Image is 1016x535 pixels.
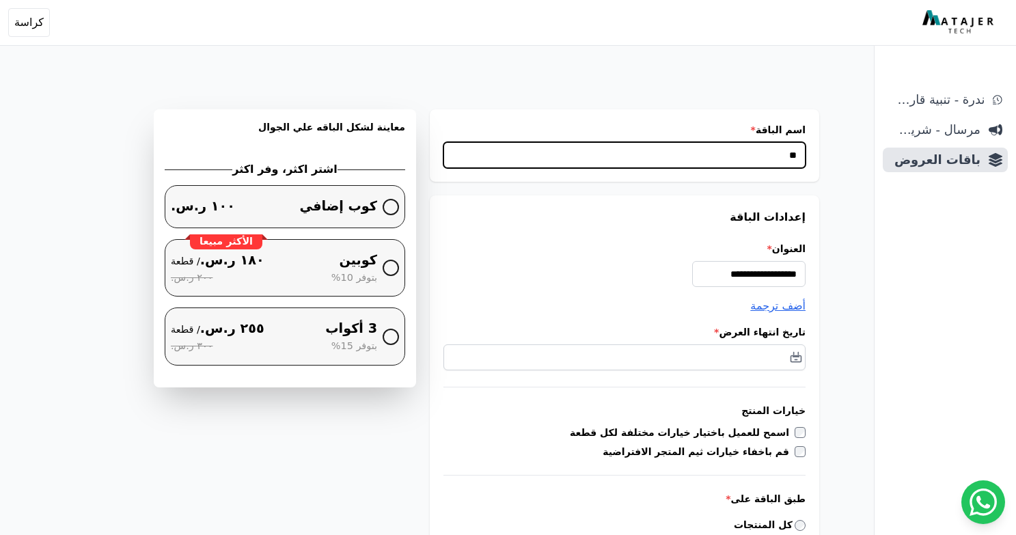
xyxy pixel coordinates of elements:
label: قم باخفاء خيارات ثيم المتجر الافتراضية [603,445,795,458]
span: ٢٠٠ ر.س. [171,271,212,286]
span: باقات العروض [888,150,980,169]
h3: إعدادات الباقة [443,209,806,225]
label: العنوان [443,242,806,256]
input: كل المنتجات [795,520,806,531]
span: كوب إضافي [300,197,377,217]
button: كراسة [8,8,50,37]
label: اسمح للعميل باختيار خيارات مختلفة لكل قطعة [570,426,795,439]
span: ندرة - تنبية قارب علي النفاذ [888,90,985,109]
span: 3 أكواب [325,319,377,339]
span: كوبين [340,251,378,271]
bdi: / قطعة [171,324,200,335]
label: كل المنتجات [734,518,806,532]
span: كراسة [14,14,44,31]
button: أضف ترجمة [750,298,806,314]
h2: اشتر اكثر، وفر اكثر [232,161,337,178]
span: مرسال - شريط دعاية [888,120,980,139]
label: اسم الباقة [443,123,806,137]
div: الأكثر مبيعا [190,234,262,249]
h3: معاينة لشكل الباقه علي الجوال [165,120,405,150]
bdi: / قطعة [171,256,200,266]
span: أضف ترجمة [750,299,806,312]
span: ١٠٠ ر.س. [171,197,235,217]
img: MatajerTech Logo [922,10,997,35]
label: تاريخ انتهاء العرض [443,325,806,339]
span: ١٨٠ ر.س. [171,251,264,271]
span: بتوفر 15% [331,339,377,354]
label: طبق الباقة على [443,492,806,506]
span: بتوفر 10% [331,271,377,286]
span: ٣٠٠ ر.س. [171,339,212,354]
h3: خيارات المنتج [443,404,806,417]
span: ٢٥٥ ر.س. [171,319,264,339]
